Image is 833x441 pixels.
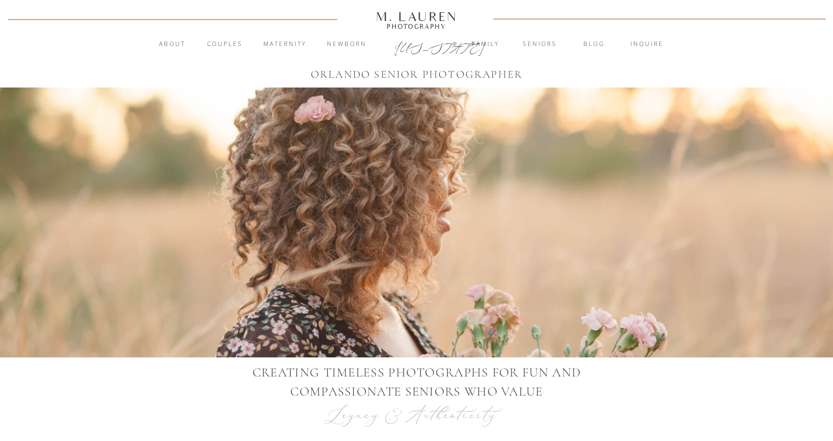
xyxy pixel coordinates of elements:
a: blog [568,40,621,49]
a: inquire [621,40,673,49]
a: [US_STATE] [394,40,439,52]
h1: orlando Senior photographer [301,66,532,81]
p: CREATING TIMELESS PHOTOGRAPHS FOR FUN AND COMPASSIONATE Seniors WHO VALUE [252,363,582,402]
a: Newborn [320,40,373,49]
a: Family [459,40,512,49]
p: Legacy & Authenticity [327,402,506,427]
a: Seniors [513,40,566,49]
a: About [153,40,191,49]
a: Maternity [258,40,311,49]
a: M. Lauren [347,11,486,22]
a: Photography [371,24,462,29]
a: Couples [198,40,251,49]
